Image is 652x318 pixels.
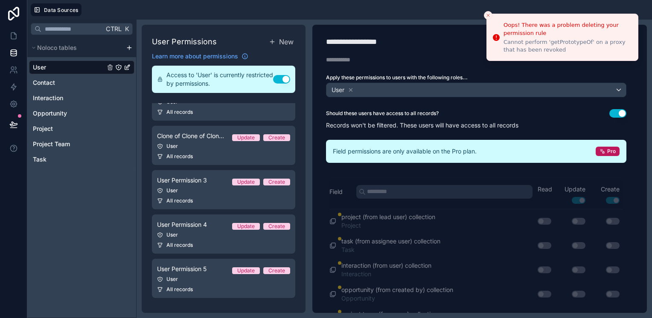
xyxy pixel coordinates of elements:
[152,52,238,61] span: Learn more about permissions
[157,176,207,185] span: User Permission 3
[166,197,193,204] span: All records
[333,147,477,156] span: Field permissions are only available on the Pro plan.
[326,74,626,81] label: Apply these permissions to users with the following roles...
[124,26,130,32] span: K
[607,148,616,155] span: Pro
[326,83,626,97] button: User
[166,286,193,293] span: All records
[157,231,290,238] div: User
[152,170,295,209] a: User Permission 3UpdateCreateUserAll records
[237,134,255,141] div: Update
[152,52,248,61] a: Learn more about permissions
[268,267,285,274] div: Create
[504,38,631,54] div: Cannot perform 'getPrototypeOf' on a proxy that has been revoked
[268,223,285,230] div: Create
[332,86,344,94] span: User
[484,11,492,20] button: Close toast
[152,214,295,254] a: User Permission 4UpdateCreateUserAll records
[326,121,626,130] p: Records won't be filtered. These users will have access to all records
[504,21,631,38] div: Oops! There was a problem deleting your permission rule
[157,132,225,140] span: Clone of Clone of Clone of User Permission 1
[157,187,290,194] div: User
[268,134,285,141] div: Create
[267,35,295,49] button: New
[326,110,439,117] label: Should these users have access to all records?
[152,126,295,165] a: Clone of Clone of Clone of User Permission 1UpdateCreateUserAll records
[31,3,81,16] button: Data Sources
[166,153,193,160] span: All records
[237,179,255,185] div: Update
[157,265,207,273] span: User Permission 5
[166,109,193,116] span: All records
[157,276,290,283] div: User
[268,179,285,185] div: Create
[279,37,294,47] span: New
[44,7,79,13] span: Data Sources
[152,36,217,48] h1: User Permissions
[166,71,273,88] span: Access to 'User' is currently restricted by permissions.
[152,259,295,298] a: User Permission 5UpdateCreateUserAll records
[157,143,290,150] div: User
[237,223,255,230] div: Update
[166,242,193,249] span: All records
[157,220,207,229] span: User Permission 4
[237,267,255,274] div: Update
[105,23,122,34] span: Ctrl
